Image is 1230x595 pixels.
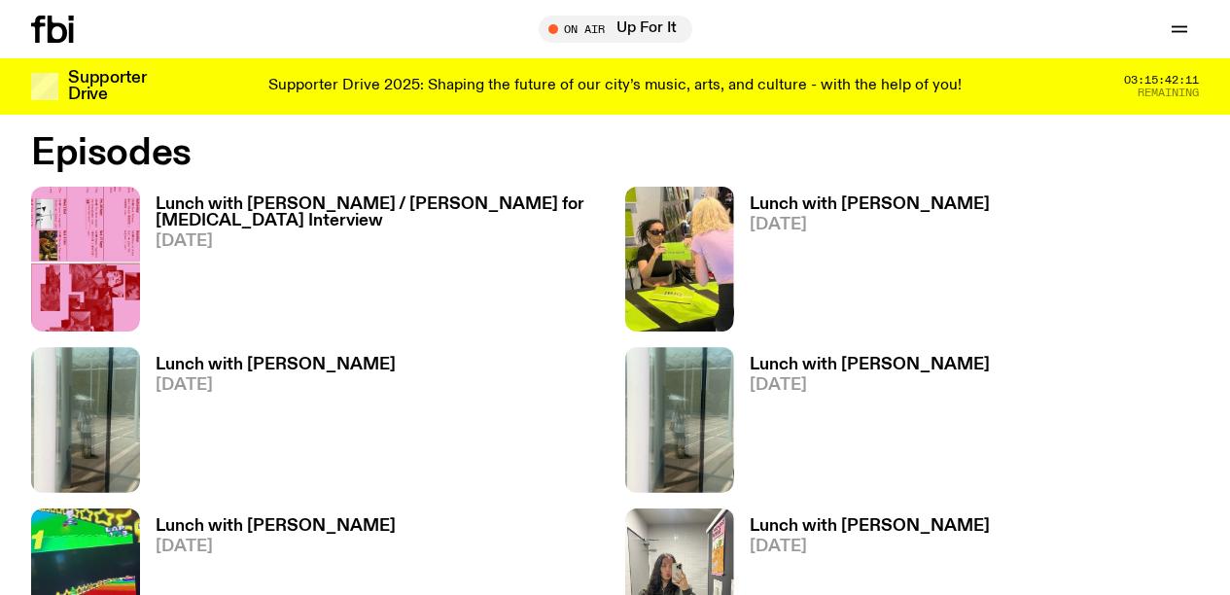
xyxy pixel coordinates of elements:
[268,78,962,95] p: Supporter Drive 2025: Shaping the future of our city’s music, arts, and culture - with the help o...
[156,377,396,394] span: [DATE]
[68,70,146,103] h3: Supporter Drive
[140,196,606,332] a: Lunch with [PERSON_NAME] / [PERSON_NAME] for [MEDICAL_DATA] Interview[DATE]
[156,233,606,250] span: [DATE]
[750,518,990,535] h3: Lunch with [PERSON_NAME]
[156,539,396,555] span: [DATE]
[750,196,990,213] h3: Lunch with [PERSON_NAME]
[734,357,990,492] a: Lunch with [PERSON_NAME][DATE]
[750,217,990,233] span: [DATE]
[750,357,990,373] h3: Lunch with [PERSON_NAME]
[156,518,396,535] h3: Lunch with [PERSON_NAME]
[750,377,990,394] span: [DATE]
[539,16,692,43] button: On AirUp For It
[750,539,990,555] span: [DATE]
[156,196,606,229] h3: Lunch with [PERSON_NAME] / [PERSON_NAME] for [MEDICAL_DATA] Interview
[31,136,803,171] h2: Episodes
[734,196,990,332] a: Lunch with [PERSON_NAME][DATE]
[156,357,396,373] h3: Lunch with [PERSON_NAME]
[1124,75,1199,86] span: 03:15:42:11
[140,357,396,492] a: Lunch with [PERSON_NAME][DATE]
[1138,87,1199,98] span: Remaining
